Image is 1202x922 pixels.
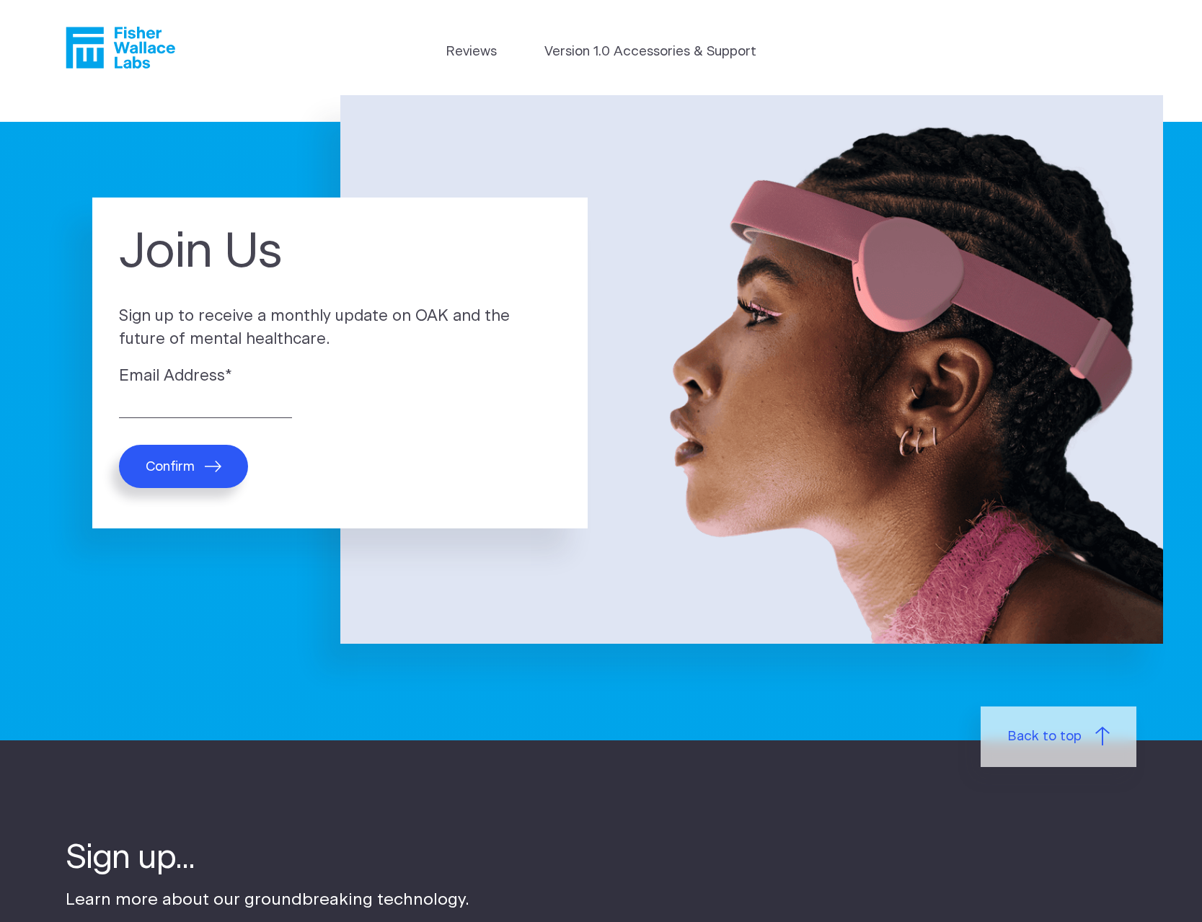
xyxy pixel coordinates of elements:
[66,836,469,881] h4: Sign up...
[119,365,561,389] label: Email Address
[119,305,561,352] p: Sign up to receive a monthly update on OAK and the future of mental healthcare.
[66,27,175,68] a: Fisher Wallace
[981,706,1136,767] a: Back to top
[1007,727,1082,747] span: Back to top
[119,224,561,281] h1: Join Us
[446,42,497,62] a: Reviews
[544,42,756,62] a: Version 1.0 Accessories & Support
[119,445,248,488] button: Confirm
[146,458,195,475] span: Confirm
